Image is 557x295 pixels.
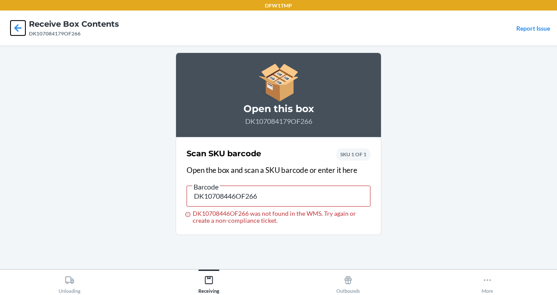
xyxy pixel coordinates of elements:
div: Outbounds [336,272,360,294]
span: Barcode [192,183,220,191]
h3: Open this box [187,102,370,116]
div: Receiving [198,272,219,294]
div: More [482,272,493,294]
input: Barcode DK10708446OF266 was not found in the WMS. Try again or create a non-compliance ticket. [187,186,370,207]
h2: Scan SKU barcode [187,148,261,159]
button: Receiving [139,270,278,294]
p: DK107084179OF266 [187,116,370,126]
button: More [418,270,557,294]
div: Unloading [59,272,81,294]
div: DK10708446OF266 was not found in the WMS. Try again or create a non-compliance ticket. [187,210,370,224]
button: Outbounds [278,270,418,294]
p: SKU 1 OF 1 [340,151,367,158]
a: Report Issue [516,25,550,32]
p: Open the box and scan a SKU barcode or enter it here [187,165,370,176]
p: DFW1TMP [265,2,292,10]
h4: Receive Box Contents [29,18,119,30]
div: DK107084179OF266 [29,30,119,38]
